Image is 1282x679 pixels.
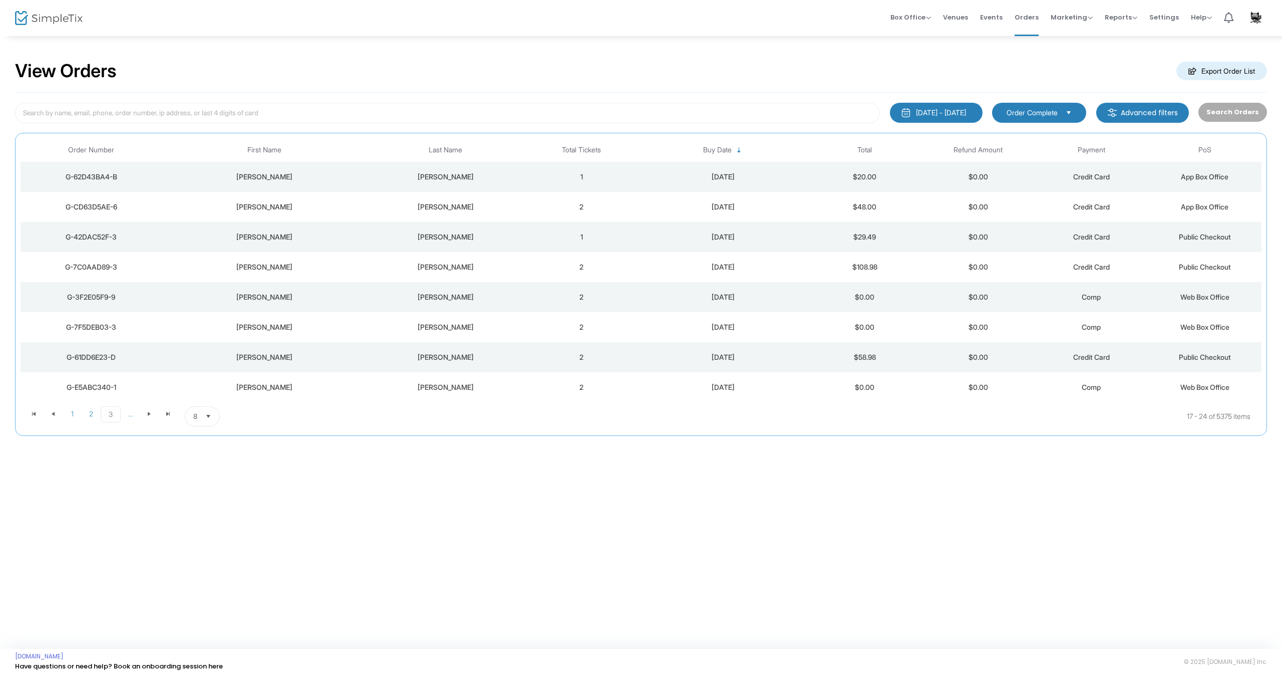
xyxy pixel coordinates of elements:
div: ADAME [369,322,522,332]
td: $0.00 [921,342,1035,372]
span: Events [980,5,1003,30]
td: $29.49 [808,222,921,252]
m-button: Export Order List [1176,62,1267,80]
span: Buy Date [703,146,732,154]
span: Credit Card [1073,202,1110,211]
div: ARCHER [369,382,522,392]
input: Search by name, email, phone, order number, ip address, or last 4 digits of card [15,103,880,123]
div: G-7F5DEB03-3 [23,322,160,332]
div: PATRICIA [165,202,364,212]
td: $48.00 [808,192,921,222]
span: Page 4 [121,406,140,421]
div: Sophia [165,172,364,182]
span: Comp [1082,323,1101,331]
th: Refund Amount [921,138,1035,162]
div: 9/12/2025 [640,172,805,182]
div: G-E5ABC340-1 [23,382,160,392]
td: 2 [525,342,638,372]
div: G-61DD6E23-D [23,352,160,362]
div: 9/12/2025 [640,382,805,392]
div: netzley [369,352,522,362]
div: 9/12/2025 [640,232,805,242]
span: Comp [1082,383,1101,391]
td: 2 [525,192,638,222]
div: Montalvo [369,232,522,242]
kendo-pager-info: 17 - 24 of 5375 items [319,406,1250,426]
div: G-3F2E05F9-9 [23,292,160,302]
span: Credit Card [1073,233,1110,241]
span: Web Box Office [1180,383,1229,391]
div: Patrick [165,262,364,272]
span: Help [1191,13,1212,22]
div: 9/12/2025 [640,352,805,362]
span: PoS [1198,146,1211,154]
td: $0.00 [808,282,921,312]
div: DAVID [165,322,364,332]
div: Leilani [165,232,364,242]
div: PAUL [165,292,364,302]
span: Web Box Office [1180,293,1229,301]
div: 9/12/2025 [640,292,805,302]
span: Credit Card [1073,172,1110,181]
div: Data table [21,138,1261,402]
span: © 2025 [DOMAIN_NAME] Inc. [1184,658,1267,666]
td: $0.00 [808,312,921,342]
span: Go to the first page [25,406,44,421]
td: $108.98 [808,252,921,282]
div: G-7C0AAD89-3 [23,262,160,272]
td: 2 [525,282,638,312]
th: Total Tickets [525,138,638,162]
span: App Box Office [1181,172,1228,181]
h2: View Orders [15,60,117,82]
td: 2 [525,372,638,402]
td: $0.00 [921,192,1035,222]
span: Page 1 [63,406,82,421]
td: $20.00 [808,162,921,192]
div: Wilson [369,172,522,182]
span: Go to the last page [164,410,172,418]
div: Bryant [369,262,522,272]
span: Order Complete [1007,108,1058,118]
span: Last Name [429,146,462,154]
div: 9/12/2025 [640,322,805,332]
td: $0.00 [921,162,1035,192]
span: Box Office [890,13,931,22]
span: First Name [247,146,281,154]
div: MARIA [165,382,364,392]
div: HARMON [369,202,522,212]
a: Have questions or need help? Book an onboarding session here [15,661,223,671]
td: 1 [525,222,638,252]
span: Settings [1149,5,1179,30]
td: $0.00 [921,372,1035,402]
span: Payment [1078,146,1105,154]
div: [DATE] - [DATE] [916,108,966,118]
span: Comp [1082,293,1101,301]
span: Venues [943,5,968,30]
span: Sortable [735,146,743,154]
td: $58.98 [808,342,921,372]
button: Select [201,407,215,426]
span: App Box Office [1181,202,1228,211]
span: Go to the first page [30,410,38,418]
span: Credit Card [1073,263,1110,271]
img: monthly [901,108,911,118]
span: Public Checkout [1179,353,1231,361]
span: Go to the last page [159,406,178,421]
div: 9/12/2025 [640,202,805,212]
div: G-62D43BA4-B [23,172,160,182]
button: [DATE] - [DATE] [890,103,983,123]
span: Page 2 [82,406,101,421]
td: $0.00 [808,372,921,402]
span: Go to the next page [140,406,159,421]
div: 9/12/2025 [640,262,805,272]
div: G-CD63D5AE-6 [23,202,160,212]
span: Page 3 [101,406,121,422]
img: filter [1107,108,1117,118]
span: 8 [193,411,197,421]
span: Credit Card [1073,353,1110,361]
span: Reports [1105,13,1137,22]
span: Web Box Office [1180,323,1229,331]
span: Public Checkout [1179,233,1231,241]
td: $0.00 [921,252,1035,282]
span: Go to the next page [145,410,153,418]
